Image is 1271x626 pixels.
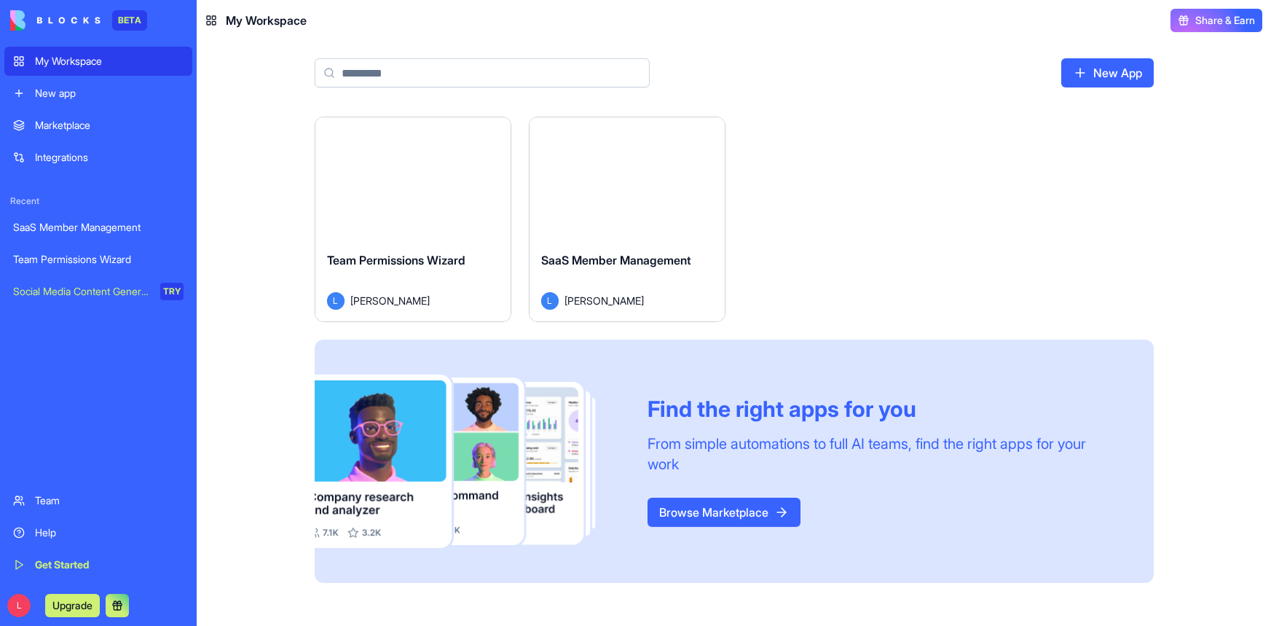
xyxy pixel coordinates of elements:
a: Upgrade [45,598,100,612]
a: New App [1061,58,1154,87]
img: Frame_181_egmpey.png [315,375,624,549]
button: Share & Earn [1170,9,1262,32]
img: logo [10,10,101,31]
div: Find the right apps for you [648,396,1119,422]
a: Team [4,486,192,515]
div: My Workspace [35,54,184,69]
a: BETA [10,10,147,31]
span: My Workspace [226,12,307,29]
div: Get Started [35,557,184,572]
a: Team Permissions Wizard [4,245,192,274]
button: Upgrade [45,594,100,617]
div: SaaS Member Management [13,220,184,235]
span: Team Permissions Wizard [327,253,465,267]
div: From simple automations to full AI teams, find the right apps for your work [648,434,1119,474]
div: Help [35,525,184,540]
span: L [541,292,559,310]
div: Team [35,493,184,508]
span: [PERSON_NAME] [350,293,430,308]
a: My Workspace [4,47,192,76]
div: Marketplace [35,118,184,133]
a: Integrations [4,143,192,172]
a: Marketplace [4,111,192,140]
span: L [7,594,31,617]
span: Recent [4,195,192,207]
span: L [327,292,345,310]
a: SaaS Member Management [4,213,192,242]
div: New app [35,86,184,101]
span: SaaS Member Management [541,253,691,267]
span: Share & Earn [1195,13,1255,28]
a: Get Started [4,550,192,579]
a: Help [4,518,192,547]
div: Social Media Content Generator [13,284,150,299]
a: New app [4,79,192,108]
span: [PERSON_NAME] [564,293,644,308]
a: SaaS Member ManagementL[PERSON_NAME] [529,117,725,322]
div: Integrations [35,150,184,165]
a: Browse Marketplace [648,498,800,527]
div: Team Permissions Wizard [13,252,184,267]
a: Team Permissions WizardL[PERSON_NAME] [315,117,511,322]
a: Social Media Content GeneratorTRY [4,277,192,306]
div: BETA [112,10,147,31]
div: TRY [160,283,184,300]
